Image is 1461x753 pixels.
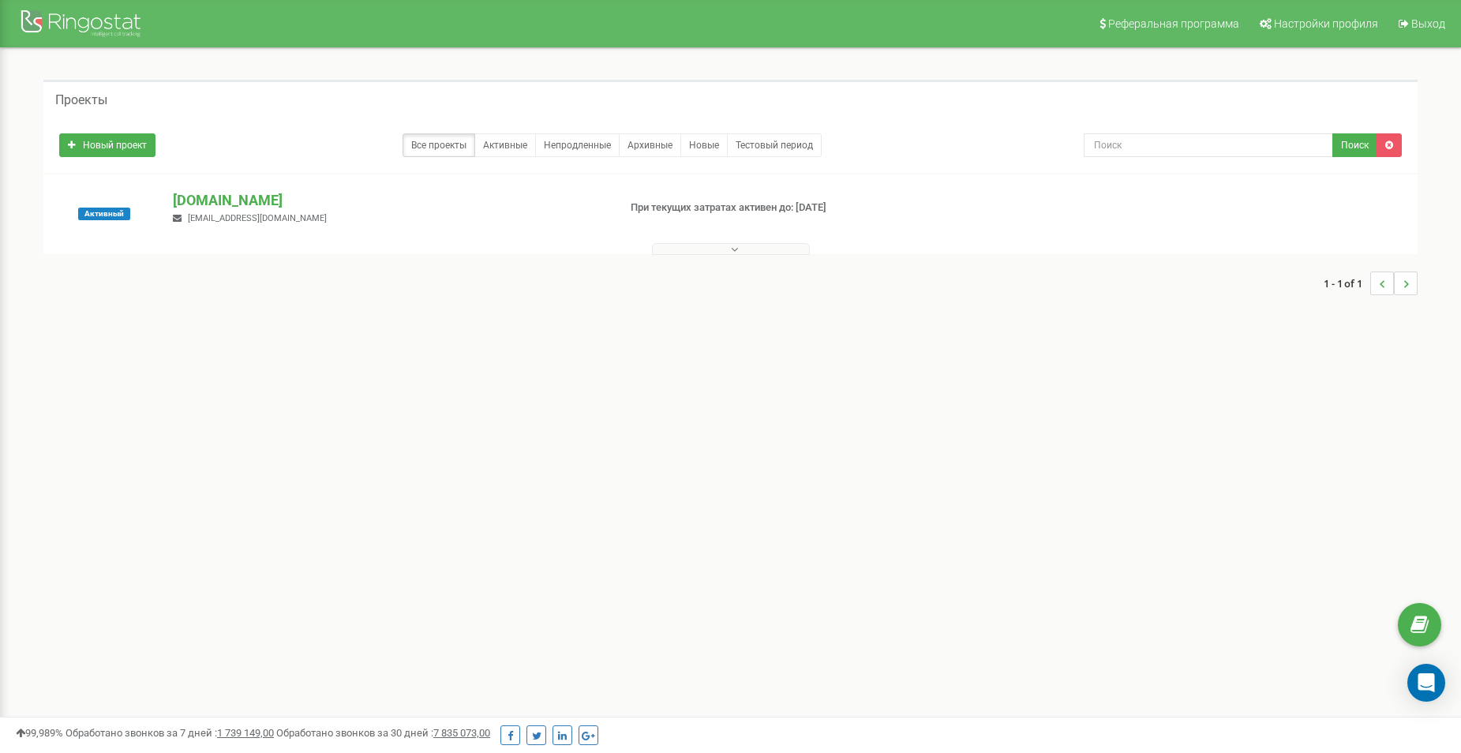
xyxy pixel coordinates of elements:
u: 7 835 073,00 [433,727,490,739]
span: Настройки профиля [1274,17,1378,30]
nav: ... [1324,256,1418,311]
a: Активные [474,133,536,157]
span: Выход [1411,17,1445,30]
span: 99,989% [16,727,63,739]
button: Поиск [1332,133,1377,157]
a: Тестовый период [727,133,822,157]
span: Обработано звонков за 30 дней : [276,727,490,739]
p: При текущих затратах активен до: [DATE] [631,200,949,215]
span: Реферальная программа [1108,17,1239,30]
a: Все проекты [403,133,475,157]
a: Новые [680,133,728,157]
div: Open Intercom Messenger [1407,664,1445,702]
span: [EMAIL_ADDRESS][DOMAIN_NAME] [188,213,327,223]
a: Архивные [619,133,681,157]
u: 1 739 149,00 [217,727,274,739]
a: Новый проект [59,133,155,157]
span: 1 - 1 of 1 [1324,272,1370,295]
h5: Проекты [55,93,107,107]
a: Непродленные [535,133,620,157]
input: Поиск [1084,133,1333,157]
span: Обработано звонков за 7 дней : [66,727,274,739]
p: [DOMAIN_NAME] [173,190,605,211]
span: Активный [78,208,130,220]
